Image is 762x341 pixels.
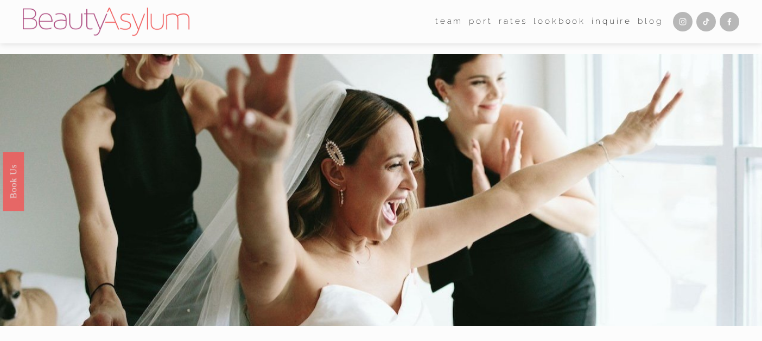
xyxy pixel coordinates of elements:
a: Book Us [3,151,24,210]
a: Inquire [592,14,632,30]
a: Rates [499,14,528,30]
span: team [435,14,463,29]
a: TikTok [696,12,716,31]
a: port [469,14,492,30]
a: Blog [638,14,663,30]
a: Lookbook [534,14,586,30]
a: Facebook [720,12,739,31]
a: folder dropdown [435,14,463,30]
img: Beauty Asylum | Bridal Hair &amp; Makeup Charlotte &amp; Atlanta [23,8,189,36]
a: Instagram [673,12,693,31]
